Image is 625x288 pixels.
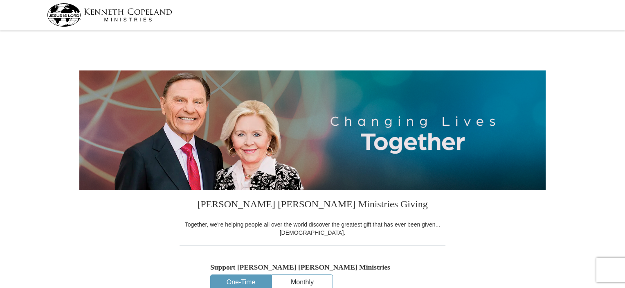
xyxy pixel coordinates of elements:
h5: Support [PERSON_NAME] [PERSON_NAME] Ministries [210,263,415,272]
h3: [PERSON_NAME] [PERSON_NAME] Ministries Giving [180,190,445,220]
img: kcm-header-logo.svg [47,3,172,27]
div: Together, we're helping people all over the world discover the greatest gift that has ever been g... [180,220,445,237]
